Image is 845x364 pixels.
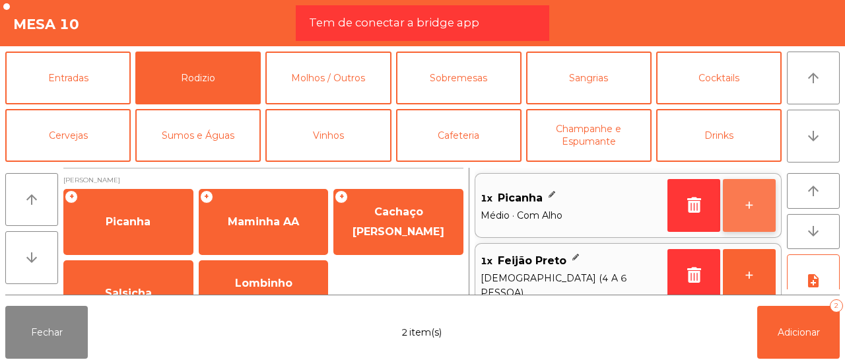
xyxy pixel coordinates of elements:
[805,183,821,199] i: arrow_upward
[805,223,821,239] i: arrow_downward
[481,208,662,223] span: Médio · Com Alho
[778,326,820,338] span: Adicionar
[787,110,840,163] button: arrow_downward
[353,205,444,238] span: Cachaço [PERSON_NAME]
[5,173,58,226] button: arrow_upward
[24,192,40,207] i: arrow_upward
[13,15,79,34] h4: Mesa 10
[830,299,843,312] div: 2
[787,254,840,307] button: note_add
[723,249,776,302] button: +
[106,215,151,228] span: Picanha
[498,251,566,271] span: Feijão Preto
[65,190,78,203] span: +
[805,273,821,289] i: note_add
[200,190,213,203] span: +
[135,52,261,104] button: Rodizio
[265,52,391,104] button: Molhos / Outros
[526,52,652,104] button: Sangrias
[63,174,463,186] span: [PERSON_NAME]
[5,306,88,359] button: Fechar
[24,250,40,266] i: arrow_downward
[309,15,479,31] span: Tem de conectar a bridge app
[787,52,840,104] button: arrow_upward
[656,52,782,104] button: Cocktails
[481,188,492,208] span: 1x
[787,214,840,250] button: arrow_downward
[105,287,152,299] span: Salsicha
[757,306,840,359] button: Adicionar2
[135,109,261,162] button: Sumos e Águas
[5,52,131,104] button: Entradas
[228,215,299,228] span: Maminha AA
[396,109,522,162] button: Cafeteria
[265,109,391,162] button: Vinhos
[805,70,821,86] i: arrow_upward
[526,109,652,162] button: Champanhe e Espumante
[409,326,442,340] span: item(s)
[401,326,408,340] span: 2
[805,128,821,144] i: arrow_downward
[218,277,310,309] span: Lombinho [PERSON_NAME]
[481,251,492,271] span: 1x
[5,109,131,162] button: Cervejas
[481,271,662,300] span: [DEMOGRAPHIC_DATA] (4 A 6 PESSOA)
[335,190,348,203] span: +
[656,109,782,162] button: Drinks
[396,52,522,104] button: Sobremesas
[5,231,58,284] button: arrow_downward
[723,179,776,232] button: +
[787,173,840,209] button: arrow_upward
[498,188,543,208] span: Picanha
